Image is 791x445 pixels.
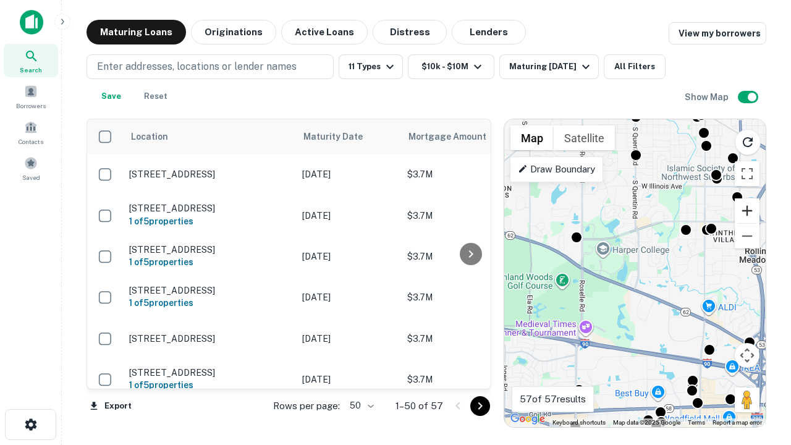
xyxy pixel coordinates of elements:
span: Search [20,65,42,75]
p: [STREET_ADDRESS] [129,285,290,296]
h6: Show Map [685,90,730,104]
p: [STREET_ADDRESS] [129,333,290,344]
a: Report a map error [713,419,762,426]
h6: 1 of 5 properties [129,214,290,228]
img: capitalize-icon.png [20,10,43,35]
p: [DATE] [302,373,395,386]
a: View my borrowers [669,22,766,44]
p: [STREET_ADDRESS] [129,244,290,255]
button: Lenders [452,20,526,44]
h6: 1 of 5 properties [129,378,290,392]
button: Go to next page [470,396,490,416]
button: Keyboard shortcuts [552,418,606,427]
button: Drag Pegman onto the map to open Street View [735,388,759,412]
span: Location [130,129,168,144]
button: Toggle fullscreen view [735,161,759,186]
button: 11 Types [339,54,403,79]
button: $10k - $10M [408,54,494,79]
span: Map data ©2025 Google [613,419,680,426]
button: Originations [191,20,276,44]
p: $3.7M [407,332,531,345]
p: Enter addresses, locations or lender names [97,59,297,74]
p: $3.7M [407,373,531,386]
p: [DATE] [302,167,395,181]
button: Enter addresses, locations or lender names [87,54,334,79]
span: Saved [22,172,40,182]
th: Location [123,119,296,154]
p: Rows per page: [273,399,340,413]
th: Mortgage Amount [401,119,537,154]
img: Google [507,411,548,427]
p: Draw Boundary [518,162,595,177]
button: Maturing Loans [87,20,186,44]
p: $3.7M [407,167,531,181]
a: Open this area in Google Maps (opens a new window) [507,411,548,427]
h6: 1 of 5 properties [129,255,290,269]
button: Zoom in [735,198,759,223]
span: Mortgage Amount [408,129,502,144]
button: Export [87,397,135,415]
button: Reset [136,84,176,109]
th: Maturity Date [296,119,401,154]
a: Saved [4,151,58,185]
p: $3.7M [407,209,531,222]
p: $3.7M [407,250,531,263]
button: Save your search to get updates of matches that match your search criteria. [91,84,131,109]
p: 1–50 of 57 [395,399,443,413]
p: [DATE] [302,209,395,222]
p: [DATE] [302,290,395,304]
button: Distress [373,20,447,44]
p: [STREET_ADDRESS] [129,169,290,180]
p: [DATE] [302,250,395,263]
p: [STREET_ADDRESS] [129,367,290,378]
button: Zoom out [735,224,759,248]
h6: 1 of 5 properties [129,296,290,310]
p: [STREET_ADDRESS] [129,203,290,214]
span: Contacts [19,137,43,146]
button: Active Loans [281,20,368,44]
button: All Filters [604,54,666,79]
a: Terms (opens in new tab) [688,419,705,426]
a: Contacts [4,116,58,149]
iframe: Chat Widget [729,307,791,366]
p: $3.7M [407,290,531,304]
div: 50 [345,397,376,415]
button: Maturing [DATE] [499,54,599,79]
button: Show street map [510,125,554,150]
div: 0 0 [504,119,766,427]
button: Reload search area [735,129,761,155]
p: 57 of 57 results [520,392,586,407]
span: Borrowers [16,101,46,111]
a: Search [4,44,58,77]
button: Show satellite imagery [554,125,615,150]
span: Maturity Date [303,129,379,144]
div: Maturing [DATE] [509,59,593,74]
p: [DATE] [302,332,395,345]
a: Borrowers [4,80,58,113]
